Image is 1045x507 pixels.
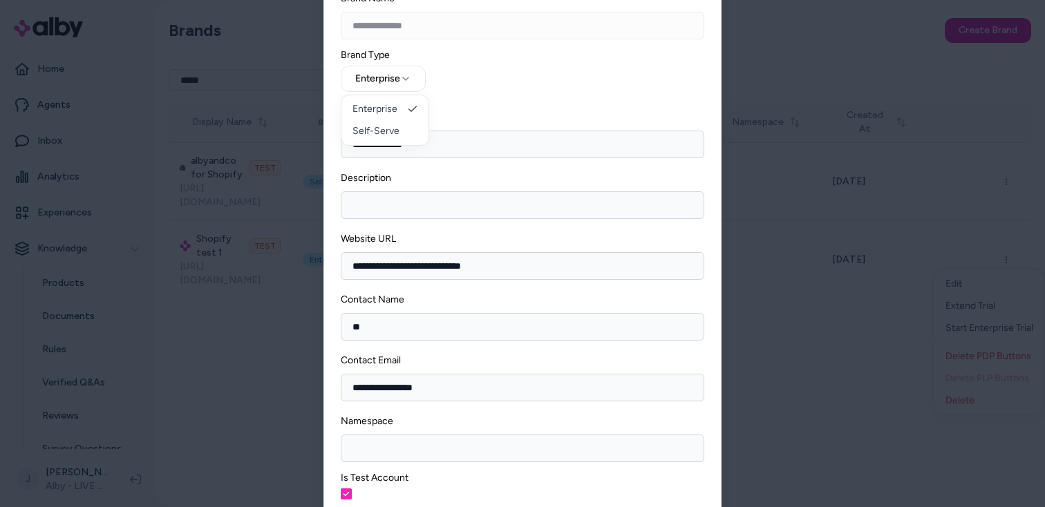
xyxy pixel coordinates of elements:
span: Self-Serve [352,124,399,138]
label: Namespace [341,415,393,427]
label: Contact Name [341,294,404,305]
label: Is Test Account [341,473,704,483]
label: Website URL [341,233,396,245]
label: Description [341,172,391,184]
label: Brand Type [341,50,704,60]
button: Enterprise [341,66,426,92]
span: Enterprise [352,102,397,116]
label: Contact Email [341,354,401,366]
